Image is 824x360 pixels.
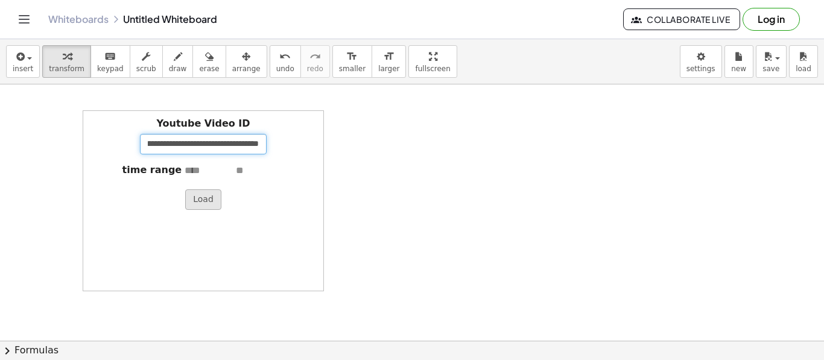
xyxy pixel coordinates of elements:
[14,10,34,29] button: Toggle navigation
[762,65,779,73] span: save
[372,45,406,78] button: format_sizelarger
[136,65,156,73] span: scrub
[756,45,787,78] button: save
[731,65,746,73] span: new
[6,45,40,78] button: insert
[724,45,753,78] button: new
[169,65,187,73] span: draw
[90,45,130,78] button: keyboardkeypad
[48,13,109,25] a: Whiteboards
[104,49,116,64] i: keyboard
[300,45,330,78] button: redoredo
[332,45,372,78] button: format_sizesmaller
[279,49,291,64] i: undo
[307,65,323,73] span: redo
[743,8,800,31] button: Log in
[276,65,294,73] span: undo
[199,65,219,73] span: erase
[346,49,358,64] i: format_size
[232,65,261,73] span: arrange
[623,8,740,30] button: Collaborate Live
[192,45,226,78] button: erase
[680,45,722,78] button: settings
[339,65,366,73] span: smaller
[226,45,267,78] button: arrange
[270,45,301,78] button: undoundo
[383,49,395,64] i: format_size
[415,65,450,73] span: fullscreen
[686,65,715,73] span: settings
[130,45,163,78] button: scrub
[633,14,730,25] span: Collaborate Live
[162,45,194,78] button: draw
[97,65,124,73] span: keypad
[309,49,321,64] i: redo
[789,45,818,78] button: load
[42,45,91,78] button: transform
[185,189,221,210] button: Load
[378,65,399,73] span: larger
[796,65,811,73] span: load
[122,163,182,177] label: time range
[156,117,250,131] label: Youtube Video ID
[13,65,33,73] span: insert
[408,45,457,78] button: fullscreen
[49,65,84,73] span: transform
